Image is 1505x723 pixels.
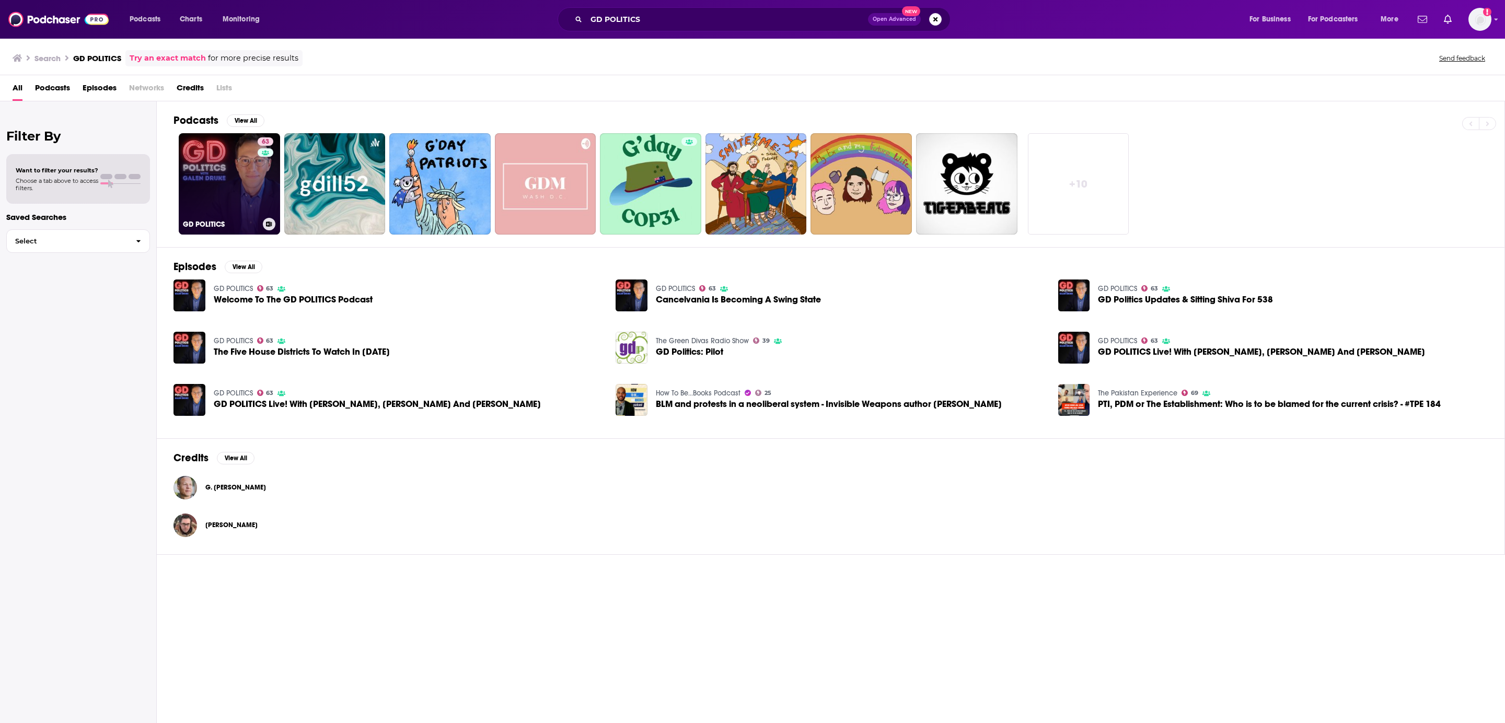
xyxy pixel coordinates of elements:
[1468,8,1491,31] span: Logged in as FIREPodchaser25
[6,129,150,144] h2: Filter By
[1440,10,1456,28] a: Show notifications dropdown
[656,295,821,304] span: Cancelvania Is Becoming A Swing State
[35,79,70,101] span: Podcasts
[1098,336,1137,345] a: GD POLITICS
[214,389,253,398] a: GD POLITICS
[173,451,254,464] a: CreditsView All
[34,53,61,63] h3: Search
[173,514,197,537] img: Jonathan Montpetit
[16,177,98,192] span: Choose a tab above to access filters.
[616,384,647,416] img: BLM and protests in a neoliberal system - Invisible Weapons author Marcus Board Jr
[130,12,160,27] span: Podcasts
[208,52,298,64] span: for more precise results
[179,133,280,235] a: 63GD POLITICS
[177,79,204,101] a: Credits
[6,212,150,222] p: Saved Searches
[1098,389,1177,398] a: The Pakistan Experience
[217,452,254,464] button: View All
[8,9,109,29] img: Podchaser - Follow, Share and Rate Podcasts
[616,279,647,311] img: Cancelvania Is Becoming A Swing State
[1058,384,1090,416] a: PTI, PDM or The Establishment: Who is to be blamed for the current crisis? - #TPE 184
[13,79,22,101] a: All
[656,336,749,345] a: The Green Divas Radio Show
[762,339,770,343] span: 39
[216,79,232,101] span: Lists
[1151,286,1158,291] span: 63
[568,7,960,31] div: Search podcasts, credits, & more...
[223,12,260,27] span: Monitoring
[1191,391,1198,395] span: 69
[214,347,390,356] span: The Five House Districts To Watch In [DATE]
[586,11,868,28] input: Search podcasts, credits, & more...
[616,332,647,364] a: GD Politics: Pilot
[173,279,205,311] img: Welcome To The GD POLITICS Podcast
[1182,390,1198,396] a: 69
[205,521,258,529] span: [PERSON_NAME]
[1058,332,1090,364] img: GD POLITICS Live! With Nate Silver, Clare Malone And Harry Enten
[656,400,1002,409] a: BLM and protests in a neoliberal system - Invisible Weapons author Marcus Board Jr
[266,391,273,395] span: 63
[173,476,197,499] img: G. Derek Musgrove
[173,451,209,464] h2: Credits
[173,384,205,416] a: GD POLITICS Live! With Nate Silver, Clare Malone And Harry Enten
[656,347,723,356] a: GD Politics: Pilot
[1098,295,1273,304] span: GD Politics Updates & Sitting Shiva For 538
[225,261,262,273] button: View All
[1468,8,1491,31] img: User Profile
[130,52,206,64] a: Try an exact match
[205,483,266,492] span: G. [PERSON_NAME]
[180,12,202,27] span: Charts
[1141,337,1158,344] a: 63
[755,390,771,396] a: 25
[173,11,209,28] a: Charts
[257,285,274,291] a: 63
[656,389,740,398] a: How To Be...Books Podcast
[257,337,274,344] a: 63
[257,390,274,396] a: 63
[73,53,121,63] h3: GD POLITICS
[214,284,253,293] a: GD POLITICS
[122,11,174,28] button: open menu
[1098,347,1425,356] a: GD POLITICS Live! With Nate Silver, Clare Malone And Harry Enten
[258,137,273,146] a: 63
[753,337,770,344] a: 39
[699,285,716,291] a: 63
[214,295,373,304] a: Welcome To The GD POLITICS Podcast
[173,471,1488,504] button: G. Derek MusgroveG. Derek Musgrove
[1242,11,1304,28] button: open menu
[656,284,695,293] a: GD POLITICS
[7,238,128,244] span: Select
[1414,10,1431,28] a: Show notifications dropdown
[765,391,771,395] span: 25
[1373,11,1411,28] button: open menu
[205,483,266,492] a: G. Derek Musgrove
[1308,12,1358,27] span: For Podcasters
[1098,347,1425,356] span: GD POLITICS Live! With [PERSON_NAME], [PERSON_NAME] And [PERSON_NAME]
[214,400,541,409] a: GD POLITICS Live! With Nate Silver, Clare Malone And Harry Enten
[1141,285,1158,291] a: 63
[1381,12,1398,27] span: More
[173,114,218,127] h2: Podcasts
[173,260,262,273] a: EpisodesView All
[1098,400,1441,409] a: PTI, PDM or The Establishment: Who is to be blamed for the current crisis? - #TPE 184
[173,332,205,364] img: The Five House Districts To Watch In 2026
[1058,279,1090,311] img: GD Politics Updates & Sitting Shiva For 538
[83,79,117,101] a: Episodes
[214,400,541,409] span: GD POLITICS Live! With [PERSON_NAME], [PERSON_NAME] And [PERSON_NAME]
[205,521,258,529] a: Jonathan Montpetit
[262,137,269,147] span: 63
[6,229,150,253] button: Select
